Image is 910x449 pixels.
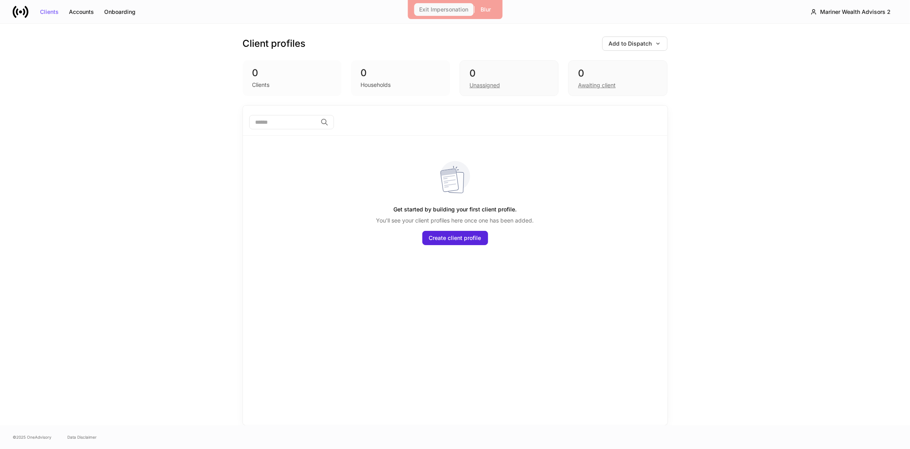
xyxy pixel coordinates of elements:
div: Mariner Wealth Advisors 2 [820,9,891,15]
div: Unassigned [469,81,500,89]
button: Add to Dispatch [602,36,668,51]
div: 0 [578,67,657,80]
div: Blur [481,7,491,12]
button: Accounts [64,6,99,18]
button: Create client profile [422,231,488,245]
div: Awaiting client [578,81,616,89]
div: Onboarding [104,9,135,15]
button: Exit Impersonation [414,3,473,16]
div: 0Unassigned [460,60,559,96]
div: Households [361,81,391,89]
button: Mariner Wealth Advisors 2 [804,5,897,19]
h3: Client profiles [243,37,306,50]
span: © 2025 OneAdvisory [13,434,52,440]
a: Data Disclaimer [67,434,97,440]
button: Blur [475,3,496,16]
div: Exit Impersonation [419,7,468,12]
div: Add to Dispatch [609,41,661,46]
button: Onboarding [99,6,141,18]
h5: Get started by building your first client profile. [393,202,517,217]
div: 0 [361,67,441,79]
div: Accounts [69,9,94,15]
div: Clients [252,81,270,89]
p: You'll see your client profiles here once one has been added. [376,217,534,224]
div: 0Awaiting client [568,60,667,96]
div: 0 [252,67,332,79]
div: 0 [469,67,549,80]
div: Clients [40,9,59,15]
button: Clients [35,6,64,18]
div: Create client profile [429,235,481,241]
